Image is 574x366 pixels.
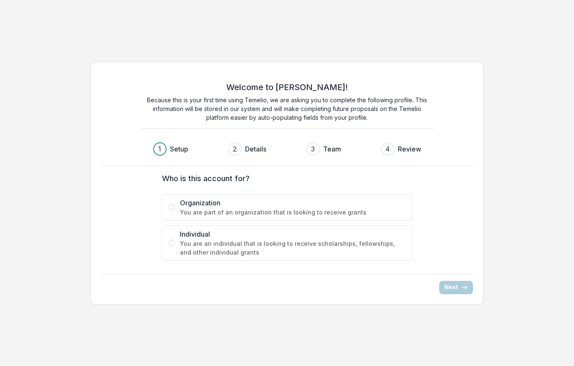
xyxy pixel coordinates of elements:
[439,281,473,294] button: Next
[180,239,406,257] span: You are an individual that is looking to receive scholarships, fellowships, and other individual ...
[162,173,407,184] label: Who is this account for?
[385,144,390,154] div: 4
[311,144,315,154] div: 3
[245,144,266,154] h3: Details
[226,82,348,92] h2: Welcome to [PERSON_NAME]!
[180,229,406,239] span: Individual
[180,208,406,217] span: You are part of an organization that is looking to receive grants
[180,198,406,208] span: Organization
[153,142,421,156] div: Progress
[170,144,188,154] h3: Setup
[233,144,237,154] div: 2
[398,144,421,154] h3: Review
[158,144,161,154] div: 1
[323,144,341,154] h3: Team
[141,96,433,122] p: Because this is your first time using Temelio, we are asking you to complete the following profil...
